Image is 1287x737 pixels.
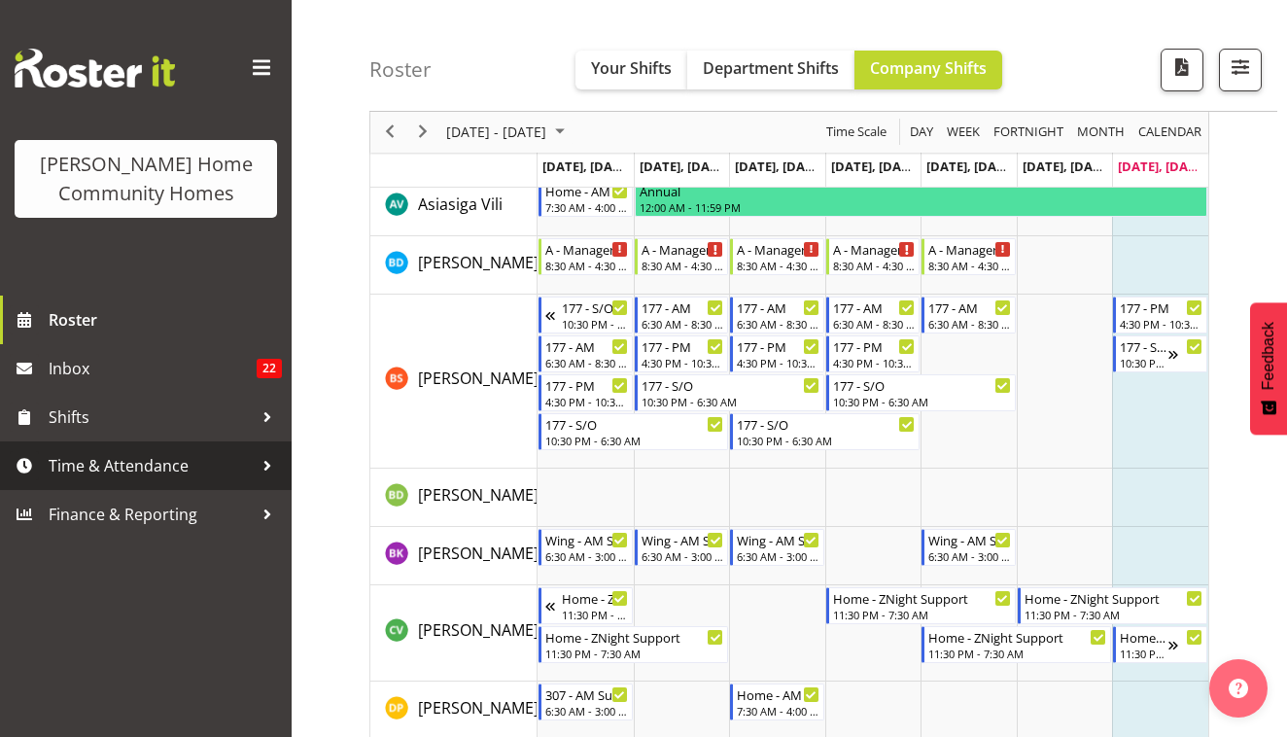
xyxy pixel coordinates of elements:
div: A - Manager [928,239,1011,259]
div: Asiasiga Vili"s event - Annual Begin From Tuesday, September 30, 2025 at 12:00:00 AM GMT+13:00 En... [635,180,1207,217]
div: Cheenee Vargas"s event - Home - ZNight Support Begin From Monday, September 29, 2025 at 11:30:00 ... [539,626,728,663]
span: Week [945,121,982,145]
div: 177 - PM [737,336,819,356]
span: [DATE] - [DATE] [444,121,548,145]
div: Brijesh (BK) Kachhadiya"s event - Wing - AM Support 1 Begin From Friday, October 3, 2025 at 6:30:... [922,529,1016,566]
div: Home - ZNight Support [928,627,1106,647]
div: 10:30 PM - 6:30 AM [562,316,628,332]
div: 4:30 PM - 10:30 PM [737,355,819,370]
div: 177 - AM [833,298,916,317]
div: Daljeet Prasad"s event - 307 - AM Support Begin From Monday, September 29, 2025 at 6:30:00 AM GMT... [539,684,633,720]
span: Your Shifts [591,57,672,79]
td: Billie Sothern resource [370,295,538,469]
div: Home - ZNight Support [562,588,628,608]
div: 6:30 AM - 3:00 PM [737,548,819,564]
span: [DATE], [DATE] [926,158,1015,175]
div: Barbara Dunlop"s event - A - Manager Begin From Monday, September 29, 2025 at 8:30:00 AM GMT+13:0... [539,238,633,275]
div: 4:30 PM - 10:30 PM [642,355,724,370]
div: 11:30 PM - 7:30 AM [1025,607,1202,622]
div: Home - AM Support 3 [545,181,628,200]
td: Asiasiga Vili resource [370,178,538,236]
div: Cheenee Vargas"s event - Home - ZNight Support Begin From Sunday, September 28, 2025 at 11:30:00 ... [539,587,633,624]
span: [DATE], [DATE] [1023,158,1111,175]
div: Sep 29 - Oct 05, 2025 [439,112,576,153]
button: Timeline Day [907,121,937,145]
div: 8:30 AM - 4:30 PM [833,258,916,273]
div: Billie Sothern"s event - 177 - AM Begin From Wednesday, October 1, 2025 at 6:30:00 AM GMT+13:00 E... [730,297,824,333]
h4: Roster [369,58,432,81]
div: Asiasiga Vili"s event - Home - AM Support 3 Begin From Monday, September 29, 2025 at 7:30:00 AM G... [539,180,633,217]
div: 12:00 AM - 11:59 PM [640,199,1202,215]
div: 6:30 AM - 8:30 AM [737,316,819,332]
div: Billie Sothern"s event - 177 - S/O Begin From Sunday, October 5, 2025 at 10:30:00 PM GMT+13:00 En... [1113,335,1207,372]
span: [PERSON_NAME] [418,368,539,389]
div: 10:30 PM - 6:30 AM [833,394,1011,409]
div: Cheenee Vargas"s event - Home - ZNight Support Begin From Saturday, October 4, 2025 at 11:30:00 P... [1018,587,1207,624]
span: [PERSON_NAME] [418,252,539,273]
div: 7:30 AM - 4:00 PM [737,703,819,719]
div: 11:30 PM - 7:30 AM [833,607,1011,622]
div: Home - AM Support 3 [737,684,819,704]
div: Daljeet Prasad"s event - Home - AM Support 3 Begin From Wednesday, October 1, 2025 at 7:30:00 AM ... [730,684,824,720]
td: Billie-Rose Dunlop resource [370,469,538,527]
button: Feedback - Show survey [1250,302,1287,435]
button: Timeline Week [944,121,984,145]
button: October 2025 [443,121,574,145]
div: Billie Sothern"s event - 177 - PM Begin From Thursday, October 2, 2025 at 4:30:00 PM GMT+13:00 En... [826,335,921,372]
div: 177 - S/O [833,375,1011,395]
div: 6:30 AM - 3:00 PM [545,548,628,564]
img: Rosterit website logo [15,49,175,88]
div: Brijesh (BK) Kachhadiya"s event - Wing - AM Support 1 Begin From Wednesday, October 1, 2025 at 6:... [730,529,824,566]
button: Download a PDF of the roster according to the set date range. [1161,49,1203,91]
span: Time & Attendance [49,451,253,480]
div: 8:30 AM - 4:30 PM [642,258,724,273]
div: 4:30 PM - 10:30 PM [545,394,628,409]
span: Time Scale [824,121,888,145]
div: Billie Sothern"s event - 177 - AM Begin From Thursday, October 2, 2025 at 6:30:00 AM GMT+13:00 En... [826,297,921,333]
button: Company Shifts [854,51,1002,89]
span: [PERSON_NAME] [418,484,539,506]
span: Feedback [1260,322,1277,390]
div: 8:30 AM - 4:30 PM [928,258,1011,273]
div: 10:30 PM - 6:30 AM [545,433,723,448]
div: A - Manager [737,239,819,259]
div: 7:30 AM - 4:00 PM [545,199,628,215]
span: Fortnight [991,121,1065,145]
div: 10:30 PM - 6:30 AM [1120,355,1168,370]
div: 177 - S/O [545,414,723,434]
div: 6:30 AM - 8:30 AM [833,316,916,332]
div: Billie Sothern"s event - 177 - AM Begin From Friday, October 3, 2025 at 6:30:00 AM GMT+13:00 Ends... [922,297,1016,333]
div: 177 - PM [1120,298,1202,317]
span: Inbox [49,354,257,383]
div: A - Manager [833,239,916,259]
div: 177 - AM [737,298,819,317]
div: Annual [640,181,1202,200]
div: [PERSON_NAME] Home Community Homes [34,150,258,208]
div: Billie Sothern"s event - 177 - S/O Begin From Wednesday, October 1, 2025 at 10:30:00 PM GMT+13:00... [730,413,920,450]
span: Company Shifts [870,57,987,79]
div: 11:30 PM - 7:30 AM [1120,646,1168,661]
img: help-xxl-2.png [1229,679,1248,698]
div: next period [406,112,439,153]
span: [DATE], [DATE] [1118,158,1206,175]
span: Department Shifts [703,57,839,79]
span: Month [1075,121,1127,145]
a: [PERSON_NAME] [418,483,539,507]
span: 22 [257,359,282,378]
div: A - Manager [642,239,724,259]
div: 177 - PM [833,336,916,356]
div: Billie Sothern"s event - 177 - S/O Begin From Thursday, October 2, 2025 at 10:30:00 PM GMT+13:00 ... [826,374,1016,411]
span: Asiasiga Vili [418,193,503,215]
div: 177 - S/O [1120,336,1168,356]
div: Barbara Dunlop"s event - A - Manager Begin From Tuesday, September 30, 2025 at 8:30:00 AM GMT+13:... [635,238,729,275]
td: Barbara Dunlop resource [370,236,538,295]
div: 6:30 AM - 8:30 AM [642,316,724,332]
span: Day [908,121,935,145]
span: Roster [49,305,282,334]
a: [PERSON_NAME] [418,251,539,274]
a: Asiasiga Vili [418,193,503,216]
div: Billie Sothern"s event - 177 - PM Begin From Sunday, October 5, 2025 at 4:30:00 PM GMT+13:00 Ends... [1113,297,1207,333]
span: Shifts [49,403,253,432]
button: Previous [377,121,403,145]
div: 10:30 PM - 6:30 AM [737,433,915,448]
